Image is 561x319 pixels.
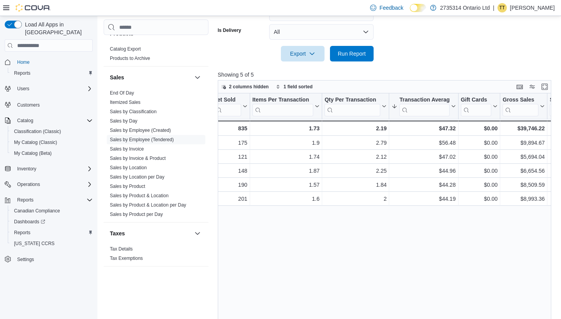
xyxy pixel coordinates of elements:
[213,152,247,161] div: 121
[497,3,507,12] div: Travis T Renaud
[14,230,30,236] span: Reports
[110,90,134,96] a: End Of Day
[8,148,96,159] button: My Catalog (Beta)
[110,74,191,81] button: Sales
[2,179,96,190] button: Operations
[110,146,144,152] a: Sales by Invoice
[460,96,497,116] button: Gift Cards
[286,46,320,61] span: Export
[460,152,497,161] div: $0.00
[11,217,93,226] span: Dashboards
[460,194,497,203] div: $0.00
[14,100,43,110] a: Customers
[252,166,320,175] div: 1.87
[218,71,555,79] p: Showing 5 of 5
[269,24,374,40] button: All
[2,99,96,110] button: Customers
[110,118,138,124] a: Sales by Day
[392,96,455,116] button: Transaction Average
[252,194,320,203] div: 1.6
[14,116,36,125] button: Catalog
[213,96,247,116] button: Net Sold
[110,202,186,208] a: Sales by Product & Location per Day
[11,68,34,78] a: Reports
[14,164,39,174] button: Inventory
[273,82,316,91] button: 1 field sorted
[14,139,57,145] span: My Catalog (Classic)
[14,180,43,189] button: Operations
[17,86,29,92] span: Users
[11,217,48,226] a: Dashboards
[281,46,325,61] button: Export
[493,3,494,12] p: |
[284,84,313,90] span: 1 field sorted
[325,194,386,203] div: 2
[499,3,505,12] span: TT
[325,96,380,104] div: Qty Per Transaction
[14,84,32,93] button: Users
[104,44,208,66] div: Products
[110,156,166,161] a: Sales by Invoice & Product
[11,206,63,216] a: Canadian Compliance
[14,240,55,247] span: [US_STATE] CCRS
[218,82,272,91] button: 2 columns hidden
[527,82,537,91] button: Display options
[14,208,60,214] span: Canadian Compliance
[14,128,61,135] span: Classification (Classic)
[213,166,247,175] div: 148
[110,137,174,142] a: Sales by Employee (Tendered)
[460,180,497,189] div: $0.00
[17,256,34,263] span: Settings
[17,102,40,108] span: Customers
[11,206,93,216] span: Canadian Compliance
[110,100,141,105] a: Itemized Sales
[11,127,93,136] span: Classification (Classic)
[110,174,164,180] a: Sales by Location per Day
[8,126,96,137] button: Classification (Classic)
[325,124,386,133] div: 2.19
[399,96,449,116] div: Transaction Average
[22,21,93,36] span: Load All Apps in [GEOGRAPHIC_DATA]
[110,230,125,237] h3: Taxes
[11,149,93,158] span: My Catalog (Beta)
[14,180,93,189] span: Operations
[17,59,30,65] span: Home
[17,117,33,124] span: Catalog
[252,152,320,161] div: 1.74
[2,115,96,126] button: Catalog
[11,228,93,237] span: Reports
[252,96,313,104] div: Items Per Transaction
[110,128,171,133] a: Sales by Employee (Created)
[110,193,169,198] a: Sales by Product & Location
[325,152,386,161] div: 2.12
[8,238,96,249] button: [US_STATE] CCRS
[503,96,538,104] div: Gross Sales
[11,138,60,147] a: My Catalog (Classic)
[515,82,524,91] button: Keyboard shortcuts
[14,70,30,76] span: Reports
[110,109,157,114] a: Sales by Classification
[14,164,93,174] span: Inventory
[440,3,490,12] p: 2735314 Ontario Ltd
[213,138,247,147] div: 175
[14,58,33,67] a: Home
[14,150,52,156] span: My Catalog (Beta)
[325,138,386,147] div: 2.79
[252,138,320,147] div: 1.9
[110,212,163,217] a: Sales by Product per Day
[110,74,124,81] h3: Sales
[338,50,366,58] span: Run Report
[213,96,241,116] div: Net Sold
[8,216,96,227] a: Dashboards
[503,152,545,161] div: $5,694.04
[8,68,96,79] button: Reports
[110,230,191,237] button: Taxes
[2,83,96,94] button: Users
[110,184,145,189] a: Sales by Product
[252,124,319,133] div: 1.73
[252,180,320,189] div: 1.57
[399,96,449,104] div: Transaction Average
[14,195,37,205] button: Reports
[17,181,40,188] span: Operations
